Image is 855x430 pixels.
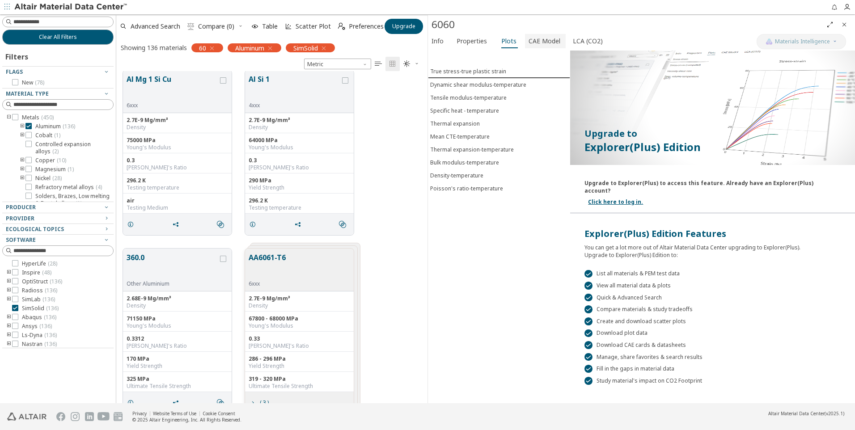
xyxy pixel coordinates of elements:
div: [PERSON_NAME]'s Ratio [249,164,350,171]
button: 360.0 [127,252,218,280]
div: Dynamic shear modulus-temperature [430,81,526,89]
div: Quick & Advanced Search [584,294,841,302]
div: Ultimate Tensile Strength [249,383,350,390]
div: 290 MPa [249,177,350,184]
i: toogle group [19,123,25,130]
button: Bulk modulus-temperature [428,156,570,169]
span: Radioss [22,287,57,294]
span: Materials Intelligence [775,38,830,45]
span: ( 136 ) [46,304,59,312]
div: air [127,197,228,204]
div:  [584,377,593,385]
span: SimLab [22,296,55,303]
div: Poisson's ratio-temperature [430,185,503,192]
div: View all material data & plots [584,282,841,290]
div: 75000 MPa [127,137,228,144]
div: Density [127,124,228,131]
span: Magnesium [35,166,74,173]
button: AI CopilotMaterials Intelligence [757,34,846,49]
div: Density [249,302,350,309]
a: Cookie Consent [203,410,235,417]
div: List all materials & PEM test data [584,270,841,278]
p: Explorer(Plus) Edition [584,140,841,154]
span: ( 78 ) [35,79,44,86]
div: Young's Modulus [127,144,228,151]
button: Details [123,394,142,412]
a: Privacy [132,410,147,417]
div:  [584,270,593,278]
span: Provider [6,215,34,222]
span: ( 3 ) [260,400,269,405]
button: Theme [400,57,423,71]
i: toogle group [6,296,12,303]
span: Material Type [6,90,49,97]
div:  [584,365,593,373]
span: Nickel [35,175,62,182]
div: Bulk modulus-temperature [430,159,499,166]
i:  [187,23,195,30]
button: Ecological Topics [2,224,114,235]
span: Ls-Dyna [22,332,57,339]
span: Properties [457,34,487,48]
div: Unit System [304,59,371,69]
i: toogle group [19,157,25,164]
span: ( 2 ) [52,148,59,155]
i:  [217,399,224,406]
span: ( 4 ) [96,183,102,191]
span: OptiStruct [22,278,62,285]
span: Advanced Search [131,23,180,30]
span: ( 28 ) [52,174,62,182]
button: Details [245,215,264,233]
span: ( 48 ) [42,269,51,276]
button: Thermal expansion-temperature [428,143,570,156]
span: Metals [22,114,54,121]
span: Metric [304,59,371,69]
span: LCA (CO2) [573,34,603,48]
span: SimSolid [22,305,59,312]
div: 296.2 K [127,177,228,184]
button: Upgrade [385,19,423,34]
i: toogle group [6,341,12,348]
div: [PERSON_NAME]'s Ratio [249,342,350,350]
div: 71150 MPa [127,315,228,322]
div: grid [116,71,427,403]
div: You can get a lot more out of Altair Material Data Center upgrading to Explorer(Plus). Upgrade to... [584,240,841,259]
a: Website Terms of Use [153,410,196,417]
i: toogle group [6,269,12,276]
div: Other Aluminium [127,280,218,287]
div: © 2025 Altair Engineering, Inc. All Rights Reserved. [132,417,241,423]
span: ( 136 ) [45,287,57,294]
i: toogle group [6,314,12,321]
i: toogle group [19,175,25,182]
span: Clear All Filters [39,34,77,41]
span: Copper [35,157,66,164]
i:  [217,221,224,228]
img: Altair Engineering [7,413,47,421]
div: [PERSON_NAME]'s Ratio [127,164,228,171]
div:  [584,317,593,325]
span: Inspire [22,269,51,276]
div: 0.33 [249,335,350,342]
span: Abaqus [22,314,56,321]
div: 2.7E-9 Mg/mm³ [127,117,228,124]
button: Al Mg 1 Si Cu [127,74,218,102]
div: 319 - 320 MPa [249,375,350,383]
i:  [339,221,346,228]
span: ( 136 ) [63,122,75,130]
div:  [584,353,593,361]
span: New [22,79,44,86]
div:  [584,329,593,337]
button: Table View [371,57,385,71]
i: toogle group [6,332,12,339]
div: Mean CTE-temperature [430,133,490,140]
button: Producer [2,202,114,213]
button: Tile View [385,57,400,71]
span: ( 136 ) [44,340,57,348]
div: 286 - 296 MPa [249,355,350,363]
div: 64000 MPa [249,137,350,144]
button: Thermal expansion [428,117,570,130]
div: Ultimate Tensile Strength [127,383,228,390]
div: Young's Modulus [249,322,350,329]
i:  [338,23,345,30]
span: Producer [6,203,36,211]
